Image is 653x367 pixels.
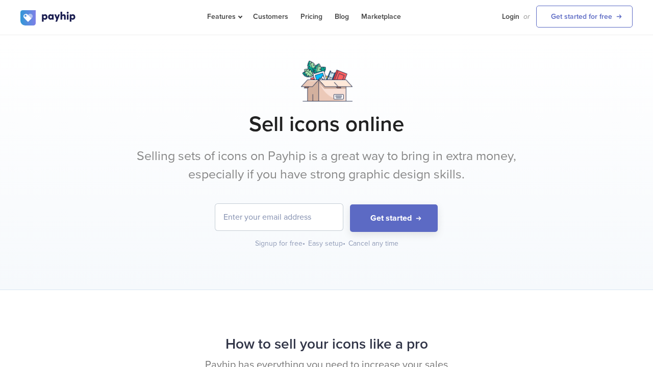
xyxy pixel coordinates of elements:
img: box.png [301,61,353,101]
a: Get started for free [536,6,633,28]
h1: Sell icons online [20,112,633,137]
span: • [303,239,305,248]
p: Selling sets of icons on Payhip is a great way to bring in extra money, especially if you have st... [135,147,518,183]
h2: How to sell your icons like a pro [20,331,633,358]
div: Easy setup [308,239,346,249]
img: logo.svg [20,10,77,25]
span: • [343,239,345,248]
input: Enter your email address [215,204,343,230]
div: Signup for free [255,239,306,249]
button: Get started [350,204,438,232]
div: Cancel any time [348,239,398,249]
span: Features [207,12,241,21]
